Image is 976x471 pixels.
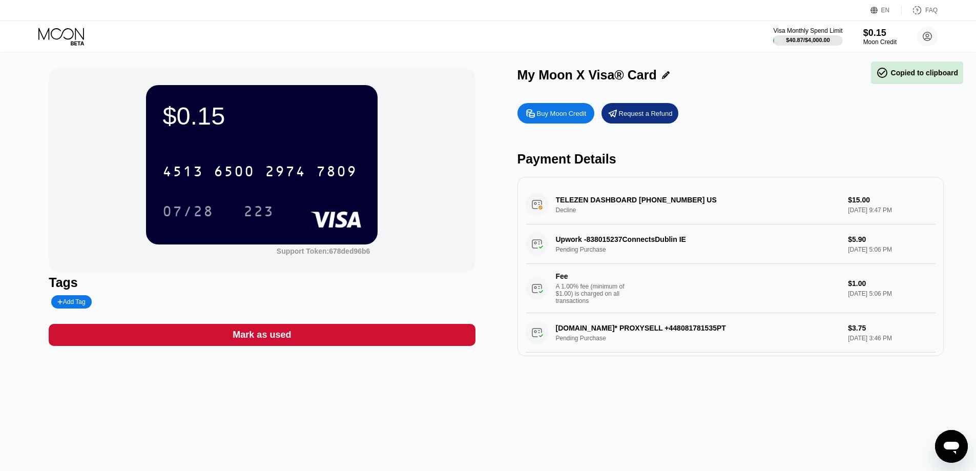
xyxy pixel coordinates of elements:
div: Request a Refund [601,103,678,124]
div: Support Token:678ded96b6 [277,247,370,255]
iframe: Button to launch messaging window [935,430,968,463]
div: $40.87 / $4,000.00 [786,37,830,43]
div: Mark as used [49,324,475,346]
div: 223 [236,198,282,224]
div: $0.15 [162,101,361,130]
div: $1.00 [848,279,935,288]
div: 4513650029747809 [156,158,363,184]
div: Add Tag [57,298,85,305]
div: Visa Monthly Spend Limit [773,27,842,34]
div: 07/28 [155,198,221,224]
div: FAQ [902,5,938,15]
div: Buy Moon Credit [537,109,587,118]
div: Support Token: 678ded96b6 [277,247,370,255]
div: Mark as used [233,329,291,341]
div: 2974 [265,165,306,181]
div: [DATE] 5:06 PM [848,290,935,297]
div: Add Tag [51,295,91,309]
div: FeeA 1.00% fee (minimum of $1.00) is charged on all transactions$1.00[DATE] 5:06 PM [526,264,936,313]
div: FeeA 1.00% fee (minimum of $1.00) is charged on all transactions$1.00[DATE] 3:46 PM [526,353,936,402]
div: Copied to clipboard [876,67,958,79]
div: Fee [556,272,628,280]
div: $0.15Moon Credit [863,28,897,46]
div: Visa Monthly Spend Limit$40.87/$4,000.00 [773,27,842,46]
div: 07/28 [162,204,214,221]
div: A 1.00% fee (minimum of $1.00) is charged on all transactions [556,283,633,304]
div: Payment Details [517,152,944,167]
div: My Moon X Visa® Card [517,68,657,83]
div: 6500 [214,165,255,181]
div: Buy Moon Credit [517,103,594,124]
div: EN [870,5,902,15]
div: 4513 [162,165,203,181]
div: EN [881,7,890,14]
div: 223 [243,204,274,221]
div: Request a Refund [619,109,673,118]
div: FAQ [925,7,938,14]
div: 7809 [316,165,357,181]
div: Tags [49,275,475,290]
div: Moon Credit [863,38,897,46]
div: $0.15 [863,28,897,38]
span:  [876,67,888,79]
